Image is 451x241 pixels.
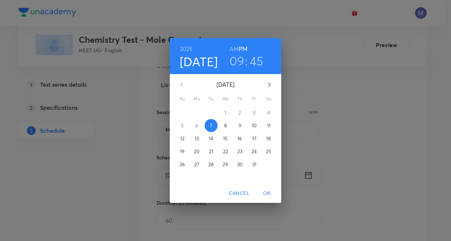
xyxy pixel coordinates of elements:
p: 27 [194,161,199,168]
button: OK [255,187,278,200]
button: 18 [262,132,275,145]
p: 23 [237,148,242,155]
button: 22 [219,145,232,158]
p: 16 [237,135,242,142]
p: 8 [224,122,227,129]
p: 30 [237,161,243,168]
button: 19 [176,145,189,158]
p: 14 [209,135,213,142]
span: OK [258,189,275,198]
p: 21 [209,148,213,155]
p: 12 [180,135,184,142]
h3: : [245,53,248,68]
button: 15 [219,132,232,145]
p: 18 [266,135,271,142]
p: 11 [267,122,270,129]
button: PM [239,44,247,54]
p: 29 [223,161,228,168]
button: 16 [233,132,246,145]
button: 30 [233,158,246,171]
button: 13 [190,132,203,145]
button: 7 [205,119,218,132]
button: 21 [205,145,218,158]
p: 13 [195,135,199,142]
button: AM [229,44,238,54]
p: 22 [223,148,228,155]
span: Sa [262,95,275,103]
button: 23 [233,145,246,158]
button: 8 [219,119,232,132]
button: 20 [190,145,203,158]
button: 31 [248,158,261,171]
button: 09 [229,53,245,68]
span: We [219,95,232,103]
p: 15 [223,135,228,142]
p: 28 [208,161,214,168]
button: [DATE] [180,54,218,69]
span: Mo [190,95,203,103]
p: [DATE] [190,80,261,89]
button: 12 [176,132,189,145]
span: Tu [205,95,218,103]
p: 19 [180,148,184,155]
p: 31 [252,161,256,168]
button: 29 [219,158,232,171]
button: 10 [248,119,261,132]
button: 25 [262,145,275,158]
p: 9 [238,122,241,129]
p: 26 [179,161,185,168]
p: 7 [210,122,212,129]
button: 26 [176,158,189,171]
button: 24 [248,145,261,158]
span: Th [233,95,246,103]
p: 10 [252,122,257,129]
button: 28 [205,158,218,171]
button: 14 [205,132,218,145]
span: Cancel [229,189,250,198]
p: 20 [194,148,200,155]
p: 25 [266,148,271,155]
span: Fr [248,95,261,103]
span: Su [176,95,189,103]
button: 17 [248,132,261,145]
button: 11 [262,119,275,132]
button: Cancel [226,187,252,200]
button: 45 [250,53,264,68]
p: 17 [252,135,256,142]
button: 9 [233,119,246,132]
p: 24 [251,148,257,155]
button: 2025 [180,44,193,54]
button: 27 [190,158,203,171]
